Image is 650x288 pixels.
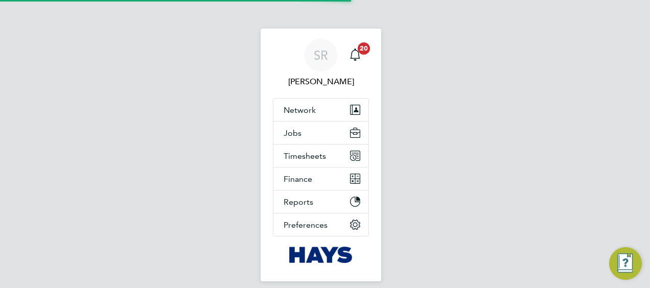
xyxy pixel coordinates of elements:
button: Timesheets [273,145,368,167]
span: Samantha Robinson [273,76,369,88]
a: 20 [345,39,365,71]
button: Preferences [273,213,368,236]
span: Network [284,105,316,115]
span: Timesheets [284,151,326,161]
span: Preferences [284,220,328,230]
button: Finance [273,167,368,190]
button: Network [273,99,368,121]
button: Engage Resource Center [609,247,642,280]
button: Jobs [273,122,368,144]
a: Go to home page [273,247,369,263]
span: SR [314,49,328,62]
nav: Main navigation [261,29,381,281]
span: Jobs [284,128,301,138]
img: hays-logo-retina.png [289,247,353,263]
span: Reports [284,197,313,207]
span: Finance [284,174,312,184]
span: 20 [358,42,370,55]
a: SR[PERSON_NAME] [273,39,369,88]
button: Reports [273,190,368,213]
